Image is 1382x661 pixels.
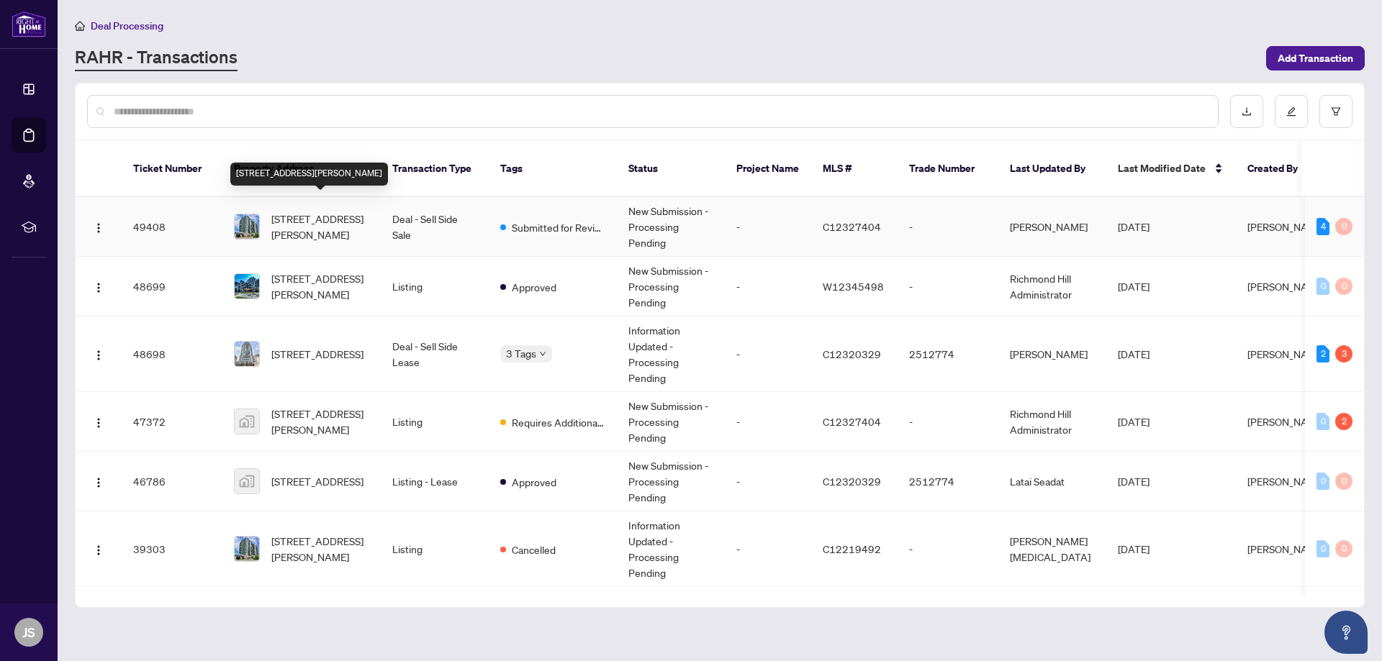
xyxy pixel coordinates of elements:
[998,392,1106,452] td: Richmond Hill Administrator
[235,274,259,298] img: thumbnail-img
[823,220,881,233] span: C12327404
[1118,280,1150,293] span: [DATE]
[512,219,605,235] span: Submitted for Review
[1106,141,1236,197] th: Last Modified Date
[1335,413,1352,430] div: 2
[271,473,363,489] span: [STREET_ADDRESS]
[811,141,898,197] th: MLS #
[235,342,259,366] img: thumbnail-img
[1118,347,1150,360] span: [DATE]
[75,21,85,31] span: home
[1118,160,1206,176] span: Last Modified Date
[1286,106,1296,117] span: edit
[898,511,998,587] td: -
[1324,611,1368,654] button: Open asap
[93,222,104,234] img: Logo
[725,511,811,587] td: -
[1316,345,1329,363] div: 2
[122,257,222,316] td: 48699
[512,542,556,557] span: Cancelled
[381,511,489,587] td: Listing
[1247,542,1325,555] span: [PERSON_NAME]
[998,257,1106,316] td: Richmond Hill Administrator
[1335,218,1352,235] div: 0
[381,197,489,257] td: Deal - Sell Side Sale
[12,11,46,37] img: logo
[75,45,238,71] a: RAHR - Transactions
[998,141,1106,197] th: Last Updated By
[1247,347,1325,360] span: [PERSON_NAME]
[1335,540,1352,557] div: 0
[1247,280,1325,293] span: [PERSON_NAME]
[539,350,546,357] span: down
[617,511,725,587] td: Information Updated - Processing Pending
[1335,278,1352,295] div: 0
[235,214,259,239] img: thumbnail-img
[122,141,222,197] th: Ticket Number
[512,279,556,295] span: Approved
[271,270,369,302] span: [STREET_ADDRESS][PERSON_NAME]
[898,316,998,392] td: 2512774
[93,477,104,488] img: Logo
[381,141,489,197] th: Transaction Type
[235,409,259,434] img: thumbnail-img
[725,257,811,316] td: -
[91,19,163,32] span: Deal Processing
[93,350,104,361] img: Logo
[122,511,222,587] td: 39303
[725,141,811,197] th: Project Name
[87,410,110,433] button: Logo
[1118,415,1150,428] span: [DATE]
[725,316,811,392] td: -
[122,452,222,511] td: 46786
[271,533,369,565] span: [STREET_ADDRESS][PERSON_NAME]
[22,622,35,642] span: JS
[381,392,489,452] td: Listing
[1316,473,1329,490] div: 0
[271,346,363,362] span: [STREET_ADDRESS]
[506,345,536,362] span: 3 Tags
[381,257,489,316] td: Listing
[898,452,998,511] td: 2512774
[617,257,725,316] td: New Submission - Processing Pending
[998,197,1106,257] td: [PERSON_NAME]
[271,211,369,242] span: [STREET_ADDRESS][PERSON_NAME]
[122,392,222,452] td: 47372
[898,141,998,197] th: Trade Number
[823,542,881,555] span: C12219492
[1319,95,1352,128] button: filter
[1247,475,1325,488] span: [PERSON_NAME]
[87,537,110,560] button: Logo
[1316,540,1329,557] div: 0
[1236,141,1322,197] th: Created By
[1316,413,1329,430] div: 0
[122,316,222,392] td: 48698
[1335,345,1352,363] div: 3
[1247,415,1325,428] span: [PERSON_NAME]
[998,452,1106,511] td: Latai Seadat
[823,280,884,293] span: W12345498
[617,141,725,197] th: Status
[381,452,489,511] td: Listing - Lease
[823,347,881,360] span: C12320329
[235,469,259,493] img: thumbnail-img
[617,197,725,257] td: New Submission - Processing Pending
[1278,47,1353,70] span: Add Transaction
[1316,218,1329,235] div: 4
[1230,95,1263,128] button: download
[230,163,388,186] div: [STREET_ADDRESS][PERSON_NAME]
[122,197,222,257] td: 49408
[725,392,811,452] td: -
[87,275,110,298] button: Logo
[87,470,110,493] button: Logo
[381,316,489,392] td: Deal - Sell Side Lease
[512,414,605,430] span: Requires Additional Docs
[93,282,104,293] img: Logo
[1316,278,1329,295] div: 0
[617,316,725,392] td: Information Updated - Processing Pending
[1118,542,1150,555] span: [DATE]
[93,544,104,556] img: Logo
[1118,220,1150,233] span: [DATE]
[1331,106,1341,117] span: filter
[823,415,881,428] span: C12327404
